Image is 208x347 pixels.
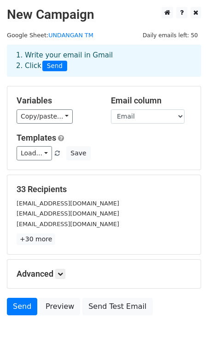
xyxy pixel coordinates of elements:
a: Send [7,298,37,315]
a: UNDANGAN TM [48,32,93,39]
button: Save [66,146,90,160]
a: Copy/paste... [17,109,73,124]
a: Templates [17,133,56,142]
small: [EMAIL_ADDRESS][DOMAIN_NAME] [17,221,119,228]
h5: Advanced [17,269,191,279]
h2: New Campaign [7,7,201,23]
span: Send [42,61,67,72]
h5: Variables [17,96,97,106]
div: 1. Write your email in Gmail 2. Click [9,50,199,71]
span: Daily emails left: 50 [139,30,201,40]
small: [EMAIL_ADDRESS][DOMAIN_NAME] [17,210,119,217]
h5: 33 Recipients [17,184,191,194]
h5: Email column [111,96,191,106]
a: Load... [17,146,52,160]
a: Preview [40,298,80,315]
small: [EMAIL_ADDRESS][DOMAIN_NAME] [17,200,119,207]
a: Daily emails left: 50 [139,32,201,39]
a: Send Test Email [82,298,152,315]
small: Google Sheet: [7,32,93,39]
iframe: Chat Widget [162,303,208,347]
a: +30 more [17,233,55,245]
